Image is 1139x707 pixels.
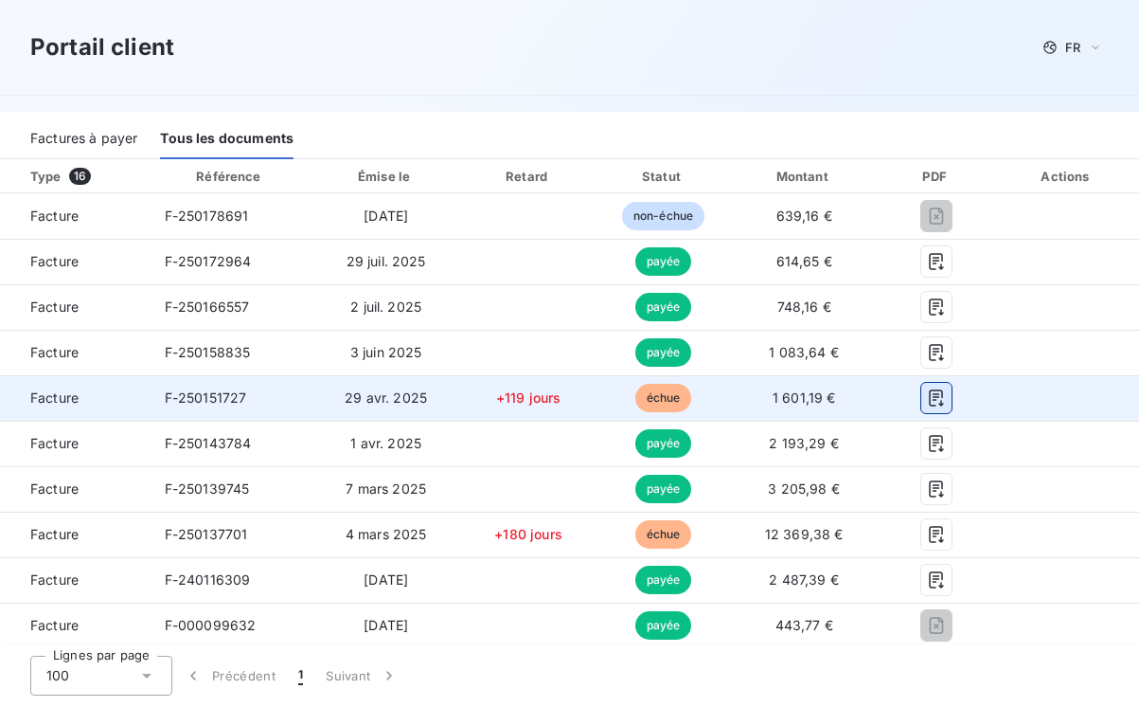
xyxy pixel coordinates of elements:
[196,169,260,184] div: Référence
[635,247,692,276] span: payée
[882,167,991,186] div: PDF
[734,167,875,186] div: Montant
[30,119,137,159] div: Factures à payer
[160,119,294,159] div: Tous les documents
[165,571,251,588] span: F-240116309
[364,571,408,588] span: [DATE]
[165,480,250,497] span: F-250139745
[15,616,134,635] span: Facture
[773,390,836,406] span: 1 601,19 €
[464,167,593,186] div: Retard
[165,390,247,406] span: F-250151727
[777,299,831,315] span: 748,16 €
[496,390,561,406] span: +119 jours
[15,343,134,362] span: Facture
[165,435,252,451] span: F-250143784
[165,253,252,269] span: F-250172964
[635,566,692,594] span: payée
[775,617,833,633] span: 443,77 €
[165,208,249,224] span: F-250178691
[165,344,251,360] span: F-250158835
[346,480,426,497] span: 7 mars 2025
[15,252,134,271] span: Facture
[635,338,692,367] span: payée
[19,167,146,186] div: Type
[364,617,408,633] span: [DATE]
[350,299,421,315] span: 2 juil. 2025
[165,526,248,542] span: F-250137701
[635,293,692,321] span: payée
[769,344,839,360] span: 1 083,64 €
[69,168,91,185] span: 16
[165,617,257,633] span: F-000099632
[346,526,427,542] span: 4 mars 2025
[15,298,134,317] span: Facture
[15,571,134,589] span: Facture
[46,666,69,685] span: 100
[364,208,408,224] span: [DATE]
[635,475,692,503] span: payée
[600,167,726,186] div: Statut
[287,656,314,696] button: 1
[350,435,421,451] span: 1 avr. 2025
[635,520,692,549] span: échue
[15,480,134,499] span: Facture
[765,526,844,542] span: 12 369,38 €
[30,30,174,64] h3: Portail client
[345,390,427,406] span: 29 avr. 2025
[776,253,832,269] span: 614,65 €
[1065,40,1080,55] span: FR
[635,384,692,412] span: échue
[15,434,134,453] span: Facture
[165,299,250,315] span: F-250166557
[622,202,704,230] span: non-échue
[347,253,426,269] span: 29 juil. 2025
[350,344,422,360] span: 3 juin 2025
[635,611,692,640] span: payée
[172,656,287,696] button: Précédent
[315,167,456,186] div: Émise le
[15,207,134,226] span: Facture
[635,429,692,458] span: payée
[494,526,562,542] span: +180 jours
[15,389,134,408] span: Facture
[769,571,839,588] span: 2 487,39 €
[298,666,303,685] span: 1
[999,167,1135,186] div: Actions
[768,480,840,497] span: 3 205,98 €
[776,208,832,224] span: 639,16 €
[15,525,134,544] span: Facture
[769,435,839,451] span: 2 193,29 €
[314,656,410,696] button: Suivant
